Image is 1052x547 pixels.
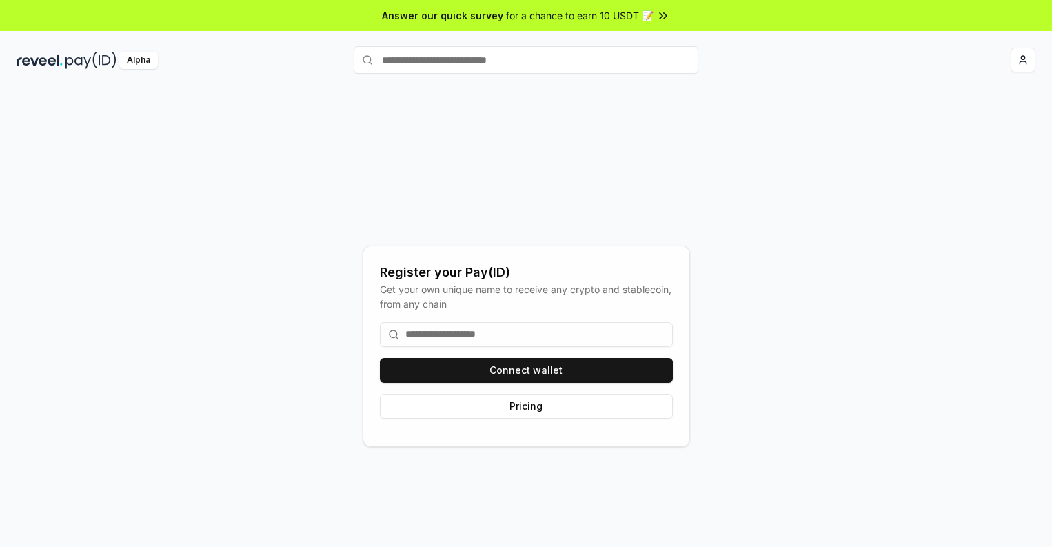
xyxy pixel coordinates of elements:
span: for a chance to earn 10 USDT 📝 [506,8,654,23]
button: Connect wallet [380,358,673,383]
div: Register your Pay(ID) [380,263,673,282]
img: pay_id [65,52,117,69]
button: Pricing [380,394,673,419]
span: Answer our quick survey [382,8,503,23]
div: Get your own unique name to receive any crypto and stablecoin, from any chain [380,282,673,311]
img: reveel_dark [17,52,63,69]
div: Alpha [119,52,158,69]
